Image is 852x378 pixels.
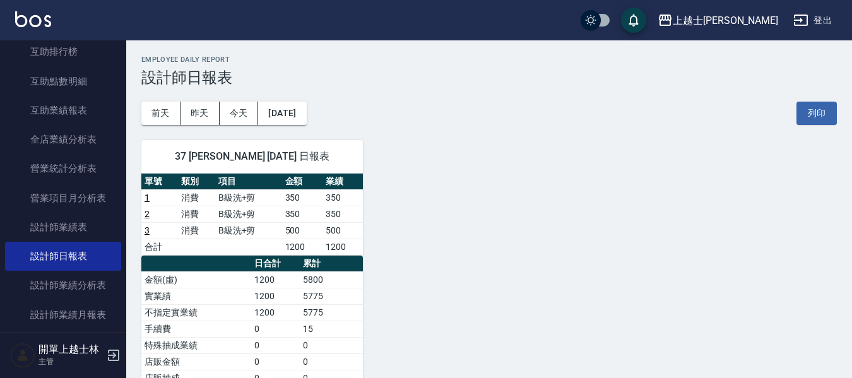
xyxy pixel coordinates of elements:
[5,67,121,96] a: 互助點數明細
[282,239,322,255] td: 1200
[10,343,35,368] img: Person
[5,271,121,300] a: 設計師業績分析表
[300,304,363,321] td: 5775
[145,225,150,235] a: 3
[141,56,837,64] h2: Employee Daily Report
[215,174,282,190] th: 項目
[141,102,180,125] button: 前天
[322,222,363,239] td: 500
[178,206,215,222] td: 消費
[220,102,259,125] button: 今天
[15,11,51,27] img: Logo
[653,8,783,33] button: 上越士[PERSON_NAME]
[673,13,778,28] div: 上越士[PERSON_NAME]
[157,150,348,163] span: 37 [PERSON_NAME] [DATE] 日報表
[5,37,121,66] a: 互助排行榜
[300,321,363,337] td: 15
[322,189,363,206] td: 350
[5,242,121,271] a: 設計師日報表
[282,174,322,190] th: 金額
[5,329,121,358] a: 設計師排行榜
[322,206,363,222] td: 350
[300,288,363,304] td: 5775
[178,174,215,190] th: 類別
[178,189,215,206] td: 消費
[796,102,837,125] button: 列印
[251,256,300,272] th: 日合計
[141,239,178,255] td: 合計
[141,174,178,190] th: 單號
[300,353,363,370] td: 0
[141,69,837,86] h3: 設計師日報表
[300,256,363,272] th: 累計
[322,174,363,190] th: 業績
[282,222,322,239] td: 500
[141,304,251,321] td: 不指定實業績
[141,174,363,256] table: a dense table
[251,288,300,304] td: 1200
[5,154,121,183] a: 營業統計分析表
[5,96,121,125] a: 互助業績報表
[282,189,322,206] td: 350
[141,337,251,353] td: 特殊抽成業績
[180,102,220,125] button: 昨天
[215,189,282,206] td: B級洗+剪
[5,300,121,329] a: 設計師業績月報表
[251,353,300,370] td: 0
[141,353,251,370] td: 店販金額
[251,304,300,321] td: 1200
[5,184,121,213] a: 營業項目月分析表
[38,343,103,356] h5: 開單上越士林
[145,209,150,219] a: 2
[251,321,300,337] td: 0
[621,8,646,33] button: save
[788,9,837,32] button: 登出
[145,192,150,203] a: 1
[178,222,215,239] td: 消費
[5,125,121,154] a: 全店業績分析表
[300,271,363,288] td: 5800
[141,271,251,288] td: 金額(虛)
[215,222,282,239] td: B級洗+剪
[282,206,322,222] td: 350
[322,239,363,255] td: 1200
[300,337,363,353] td: 0
[5,213,121,242] a: 設計師業績表
[38,356,103,367] p: 主管
[251,271,300,288] td: 1200
[141,321,251,337] td: 手續費
[251,337,300,353] td: 0
[215,206,282,222] td: B級洗+剪
[141,288,251,304] td: 實業績
[258,102,306,125] button: [DATE]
